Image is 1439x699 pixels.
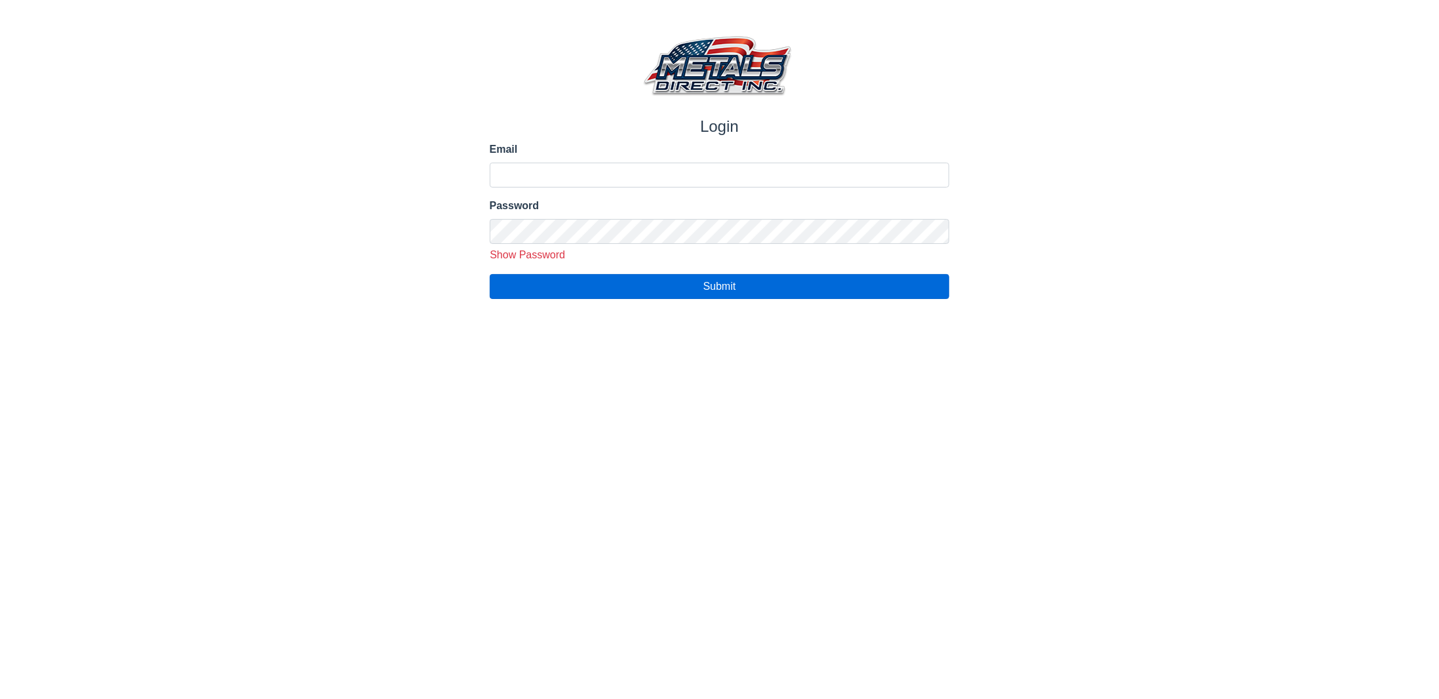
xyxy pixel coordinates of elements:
label: Password [490,198,950,214]
span: Submit [703,281,736,292]
span: Show Password [490,249,565,260]
button: Show Password [485,247,570,264]
button: Submit [490,274,950,299]
label: Email [490,142,950,157]
h1: Login [490,117,950,136]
